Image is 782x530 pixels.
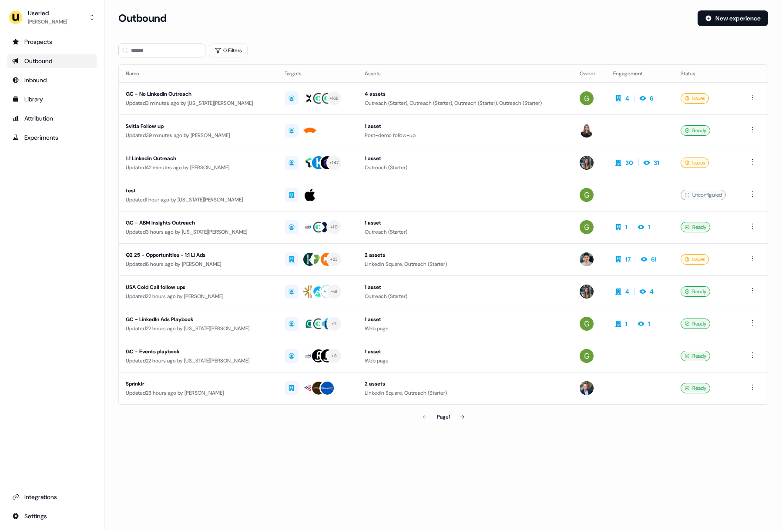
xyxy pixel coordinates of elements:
[648,319,650,328] div: 1
[126,292,271,301] div: Updated 22 hours ago by [PERSON_NAME]
[126,356,271,365] div: Updated 22 hours ago by [US_STATE][PERSON_NAME]
[12,114,92,123] div: Attribution
[126,260,271,268] div: Updated 6 hours ago by [PERSON_NAME]
[126,315,271,324] div: GC - LinkedIn Ads Playbook
[681,351,710,361] div: Ready
[365,154,566,163] div: 1 asset
[126,347,271,356] div: GC - Events playbook
[648,223,650,231] div: 1
[330,255,338,263] div: + 23
[365,260,566,268] div: LinkedIn Square, Outreach (Starter)
[126,389,271,397] div: Updated 23 hours ago by [PERSON_NAME]
[437,413,450,421] div: Page 1
[681,383,710,393] div: Ready
[580,188,594,202] img: Georgia
[625,319,628,328] div: 1
[126,131,271,140] div: Updated 39 minutes ago by [PERSON_NAME]
[331,352,337,360] div: + 8
[7,490,97,504] a: Go to integrations
[7,92,97,106] a: Go to templates
[7,7,97,28] button: Userled[PERSON_NAME]
[330,223,338,231] div: + 10
[681,93,709,104] div: Issues
[365,218,566,227] div: 1 asset
[365,292,566,301] div: Outreach (Starter)
[580,252,594,266] img: Vincent
[7,54,97,68] a: Go to outbound experience
[28,17,67,26] div: [PERSON_NAME]
[681,222,710,232] div: Ready
[126,90,271,98] div: GC - No LinkedIn Outreach
[329,94,339,102] div: + 168
[365,251,566,259] div: 2 assets
[12,133,92,142] div: Experiments
[358,65,573,82] th: Assets
[681,190,726,200] div: Unconfigured
[126,228,271,236] div: Updated 3 hours ago by [US_STATE][PERSON_NAME]
[580,156,594,170] img: Charlotte
[329,159,339,167] div: + 147
[681,158,709,168] div: Issues
[12,493,92,501] div: Integrations
[681,254,709,265] div: Issues
[126,163,271,172] div: Updated 42 minutes ago by [PERSON_NAME]
[12,57,92,65] div: Outbound
[651,255,657,264] div: 61
[625,287,629,296] div: 4
[126,324,271,333] div: Updated 22 hours ago by [US_STATE][PERSON_NAME]
[126,122,271,131] div: Svitla Follow up
[126,283,271,292] div: USA Cold Call follow ups
[580,285,594,299] img: Charlotte
[625,94,629,103] div: 4
[365,131,566,140] div: Post-demo follow-up
[119,65,278,82] th: Name
[126,379,271,388] div: Sprinklr
[331,288,338,295] div: + 61
[654,158,659,167] div: 31
[12,512,92,520] div: Settings
[580,317,594,331] img: Georgia
[580,381,594,395] img: Yann
[278,65,358,82] th: Targets
[365,379,566,388] div: 2 assets
[580,349,594,363] img: Georgia
[625,223,628,231] div: 1
[674,65,740,82] th: Status
[681,125,710,136] div: Ready
[12,76,92,84] div: Inbound
[332,320,337,328] div: + 2
[365,283,566,292] div: 1 asset
[365,324,566,333] div: Web page
[625,158,633,167] div: 30
[365,99,566,107] div: Outreach (Starter), Outreach (Starter), Outreach (Starter), Outreach (Starter)
[28,9,67,17] div: Userled
[365,122,566,131] div: 1 asset
[650,94,653,103] div: 6
[365,163,566,172] div: Outreach (Starter)
[126,218,271,227] div: GC - ABM Insights Outreach
[681,286,710,297] div: Ready
[606,65,674,82] th: Engagement
[209,44,248,57] button: 0 Filters
[580,124,594,138] img: Geneviève
[126,195,271,204] div: Updated 1 hour ago by [US_STATE][PERSON_NAME]
[7,131,97,144] a: Go to experiments
[365,347,566,356] div: 1 asset
[365,228,566,236] div: Outreach (Starter)
[126,251,271,259] div: Q2 25 - Opportunities - 1:1 LI Ads
[365,389,566,397] div: LinkedIn Square, Outreach (Starter)
[365,90,566,98] div: 4 assets
[365,315,566,324] div: 1 asset
[7,35,97,49] a: Go to prospects
[365,356,566,365] div: Web page
[7,509,97,523] a: Go to integrations
[698,10,768,26] button: New experience
[573,65,606,82] th: Owner
[580,91,594,105] img: Georgia
[12,37,92,46] div: Prospects
[625,255,631,264] div: 17
[7,111,97,125] a: Go to attribution
[12,95,92,104] div: Library
[580,220,594,234] img: Georgia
